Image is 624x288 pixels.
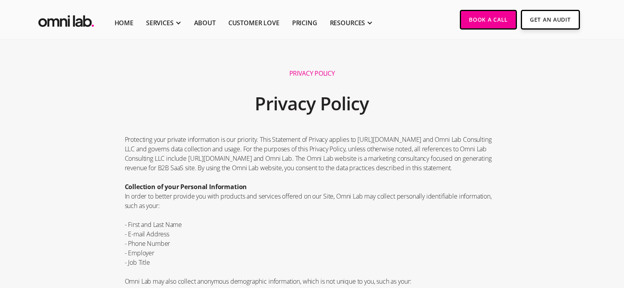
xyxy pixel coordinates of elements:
a: Home [115,18,133,28]
a: Pricing [292,18,317,28]
strong: Collection of your Personal Information [125,182,247,191]
p: - Job Title [125,258,500,267]
h2: Privacy Policy [255,88,369,119]
p: Protecting your private information is our priority. This Statement of Privacy applies to [URL][D... [125,135,500,173]
p: - Phone Number [125,239,500,248]
a: Customer Love [228,18,280,28]
p: - E-mail Address [125,229,500,239]
a: home [37,10,96,29]
div: RESOURCES [330,18,365,28]
p: In order to better provide you with products and services offered on our Site, Omni Lab may colle... [125,191,500,210]
p: - First and Last Name [125,220,500,229]
h1: Privacy Policy [289,69,335,78]
a: Book a Call [460,10,517,30]
a: Get An Audit [521,10,580,30]
p: Omni Lab may also collect anonymous demographic information, which is not unique to you, such as ... [125,277,500,286]
div: SERVICES [146,18,174,28]
p: - Employer [125,248,500,258]
a: About [194,18,216,28]
img: Omni Lab: B2B SaaS Demand Generation Agency [37,10,96,29]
